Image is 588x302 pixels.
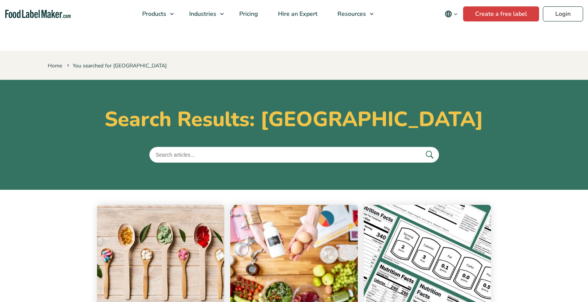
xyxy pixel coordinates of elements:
span: Resources [335,10,367,18]
input: Search articles... [149,147,439,163]
button: Change language [439,6,463,21]
span: You searched for [GEOGRAPHIC_DATA] [65,62,167,69]
h1: Search Results: [GEOGRAPHIC_DATA] [48,107,541,132]
a: Food Label Maker homepage [5,10,71,18]
a: Login [543,6,583,21]
span: Hire an Expert [276,10,318,18]
span: Pricing [237,10,259,18]
a: Home [48,62,62,69]
a: Create a free label [463,6,539,21]
span: Products [140,10,167,18]
span: Industries [187,10,217,18]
